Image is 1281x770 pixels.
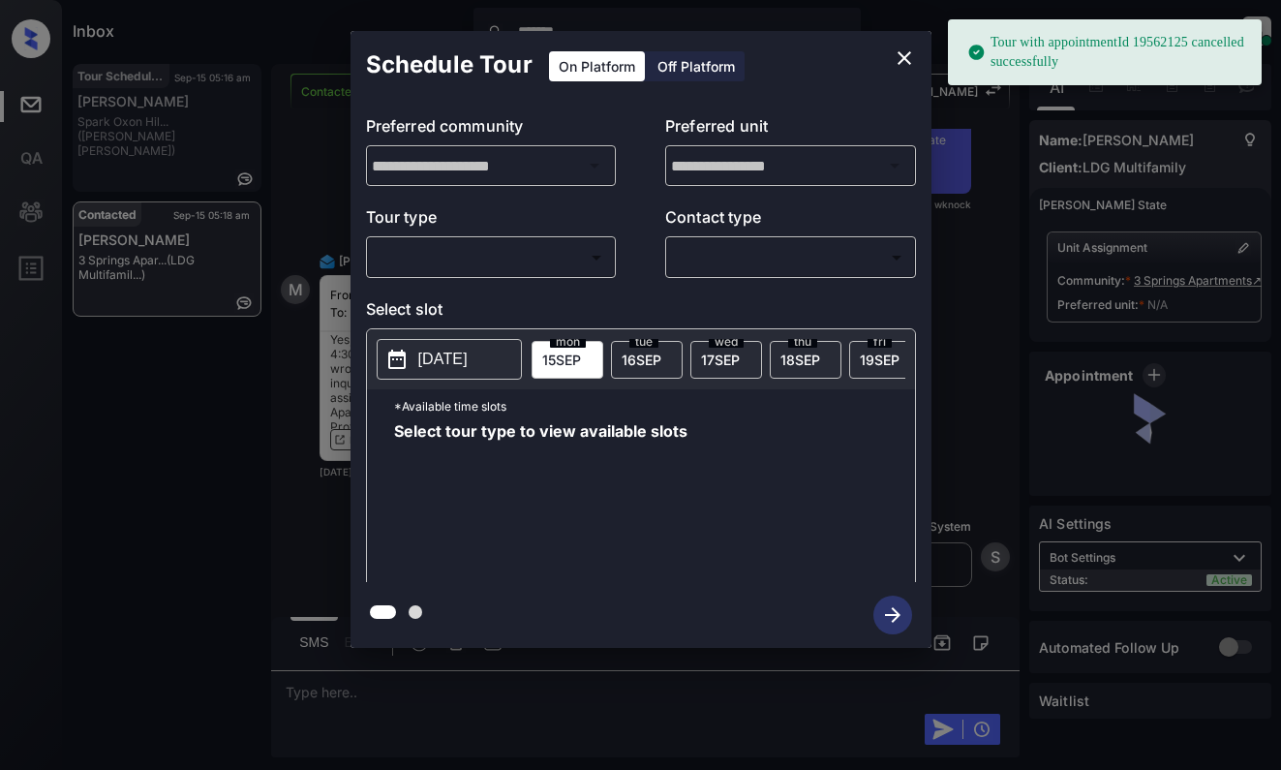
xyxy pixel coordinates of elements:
[665,114,916,145] p: Preferred unit
[550,336,586,348] span: mon
[377,339,522,380] button: [DATE]
[967,25,1246,79] div: Tour with appointmentId 19562125 cancelled successfully
[709,336,744,348] span: wed
[366,114,617,145] p: Preferred community
[780,352,820,368] span: 18 SEP
[849,341,921,379] div: date-select
[868,336,892,348] span: fri
[366,297,916,328] p: Select slot
[532,341,603,379] div: date-select
[351,31,548,99] h2: Schedule Tour
[860,352,900,368] span: 19 SEP
[885,39,924,77] button: close
[394,423,687,578] span: Select tour type to view available slots
[648,51,745,81] div: Off Platform
[665,205,916,236] p: Contact type
[549,51,645,81] div: On Platform
[394,389,915,423] p: *Available time slots
[770,341,841,379] div: date-select
[690,341,762,379] div: date-select
[418,348,468,371] p: [DATE]
[611,341,683,379] div: date-select
[542,352,581,368] span: 15 SEP
[629,336,658,348] span: tue
[622,352,661,368] span: 16 SEP
[366,205,617,236] p: Tour type
[701,352,740,368] span: 17 SEP
[788,336,817,348] span: thu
